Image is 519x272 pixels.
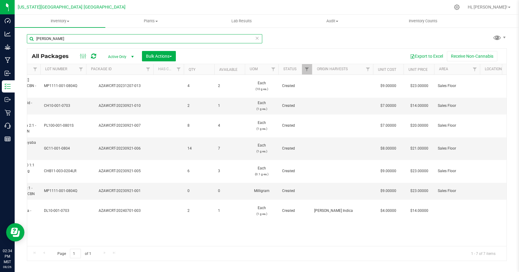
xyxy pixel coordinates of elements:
[401,18,446,24] span: Inventory Counts
[249,188,275,194] span: Milligram
[407,121,431,130] span: $20.00000
[249,143,275,154] span: Each
[373,114,404,137] td: $7.00000
[187,188,211,194] span: 0
[5,18,11,24] inline-svg: Dashboard
[287,18,377,24] span: Audit
[174,64,184,74] a: Filter
[438,83,476,89] span: Sales Floor
[268,64,278,74] a: Filter
[85,168,154,174] div: AZAWCRT-20230921-005
[15,15,105,27] a: Inventory
[218,208,241,214] span: 1
[468,5,507,9] span: Hi, [PERSON_NAME]!
[282,123,308,129] span: Created
[3,265,12,269] p: 08/26
[91,67,112,71] a: Package ID
[378,15,468,27] a: Inventory Counts
[282,188,308,194] span: Created
[470,64,480,74] a: Filter
[485,67,502,71] a: Location
[5,70,11,76] inline-svg: Inbound
[249,120,275,132] span: Each
[44,123,82,129] span: PL100-001-0801S
[85,146,154,151] div: AZAWCRT-20230921-006
[373,183,404,200] td: $9.00000
[196,15,287,27] a: Lab Results
[85,188,154,194] div: AZAWCRT-20230921-001
[27,34,262,43] input: Search Package ID, Item Name, SKU, Lot or Part Number...
[373,137,404,160] td: $8.00000
[249,106,275,112] p: (1 g ea.)
[282,146,308,151] span: Created
[106,18,196,24] span: Plants
[407,101,431,110] span: $14.00000
[5,83,11,89] inline-svg: Inventory
[317,67,348,71] a: Origin Harvests
[5,110,11,116] inline-svg: Retail
[153,64,184,75] th: Has COA
[250,67,258,71] a: UOM
[44,188,82,194] span: MP1111-001-0804Q
[438,123,476,129] span: Sales Floor
[218,168,241,174] span: 3
[282,208,308,214] span: Created
[187,83,211,89] span: 4
[45,67,67,71] a: Lot Number
[282,83,308,89] span: Created
[373,160,404,183] td: $9.00000
[453,4,461,10] div: Manage settings
[249,148,275,154] p: (1 g ea.)
[407,167,431,176] span: $23.00000
[5,31,11,37] inline-svg: Analytics
[407,82,431,90] span: $23.00000
[85,83,154,89] div: AZAWCRT-20231207-013
[85,123,154,129] div: AZAWCRT-20230921-007
[219,67,238,72] a: Available
[406,51,447,61] button: Export to Excel
[363,64,373,74] a: Filter
[218,103,241,109] span: 1
[5,57,11,63] inline-svg: Manufacturing
[249,211,275,217] p: (1 g ea.)
[105,15,196,27] a: Plants
[438,146,476,151] span: Sales Floor
[249,205,275,217] span: Each
[5,96,11,103] inline-svg: Outbound
[373,200,404,222] td: $4.00000
[407,144,431,153] span: $21.00000
[44,103,82,109] span: CH10-001-0703
[255,34,259,42] span: Clear
[85,103,154,109] div: AZAWCRT-20230921-010
[438,188,476,194] span: Sales Floor
[3,248,12,265] p: 02:34 PM MST
[249,171,275,177] p: (0.1 g ea.)
[85,208,154,214] div: AZAWCRT-20240701-003
[146,54,172,59] span: Bulk Actions
[408,67,428,72] a: Unit Price
[249,86,275,92] p: (10 g ea.)
[52,249,96,258] span: Page of 1
[143,64,153,74] a: Filter
[44,208,82,214] span: DL10-001-0703
[314,208,371,214] div: [PERSON_NAME] Indica
[5,136,11,142] inline-svg: Reports
[439,67,448,71] a: Area
[223,18,260,24] span: Lab Results
[218,146,241,151] span: 7
[187,168,211,174] span: 6
[189,67,195,72] a: Qty
[5,44,11,50] inline-svg: Grow
[282,103,308,109] span: Created
[44,168,82,174] span: CHB11-003-0204LR
[70,249,81,258] input: 1
[32,53,75,60] span: All Packages
[249,165,275,177] span: Each
[447,51,497,61] button: Receive Non-Cannabis
[218,123,241,129] span: 4
[438,168,476,174] span: Sales Floor
[373,98,404,114] td: $7.00000
[407,187,431,195] span: $23.00000
[407,206,431,215] span: $14.00000
[142,51,176,61] button: Bulk Actions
